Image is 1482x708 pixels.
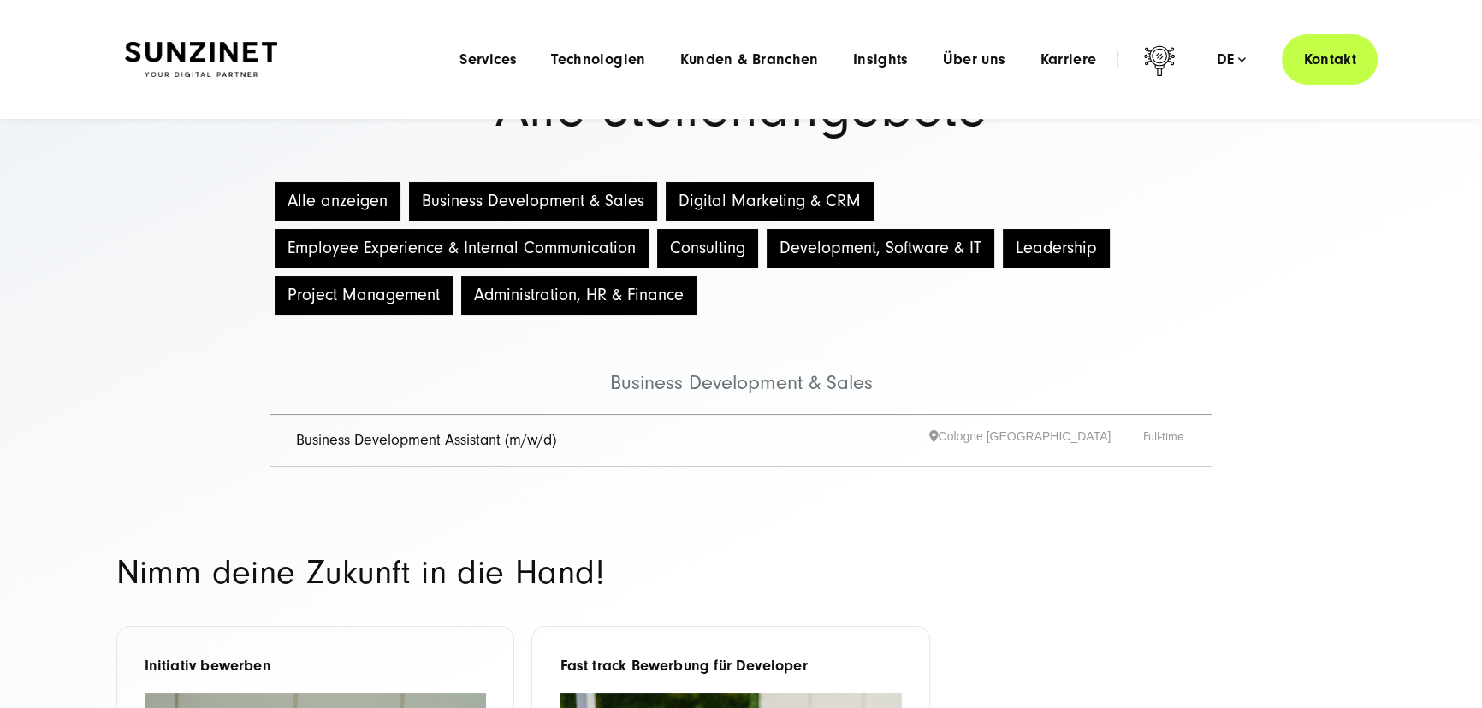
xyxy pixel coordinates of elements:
[1003,229,1110,268] button: Leadership
[296,431,556,449] a: Business Development Assistant (m/w/d)
[275,182,400,221] button: Alle anzeigen
[116,557,724,589] h2: Nimm deine Zukunft in die Hand!
[125,83,1357,135] h1: Alle Stellenangebote
[1040,51,1096,68] a: Karriere
[270,319,1212,415] li: Business Development & Sales
[125,42,277,78] img: SUNZINET Full Service Digital Agentur
[1282,34,1378,85] a: Kontakt
[551,51,645,68] a: Technologien
[275,229,649,268] button: Employee Experience & Internal Communication
[1216,51,1246,68] div: de
[275,276,453,315] button: Project Management
[145,654,487,677] h6: Initiativ bewerben
[680,51,819,68] a: Kunden & Branchen
[1143,428,1186,454] span: Full-time
[929,428,1143,454] span: Cologne [GEOGRAPHIC_DATA]
[943,51,1006,68] a: Über uns
[459,51,517,68] a: Services
[767,229,994,268] button: Development, Software & IT
[853,51,909,68] a: Insights
[461,276,697,315] button: Administration, HR & Finance
[657,229,758,268] button: Consulting
[560,654,902,677] h6: Fast track Bewerbung für Developer
[409,182,657,221] button: Business Development & Sales
[666,182,874,221] button: Digital Marketing & CRM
